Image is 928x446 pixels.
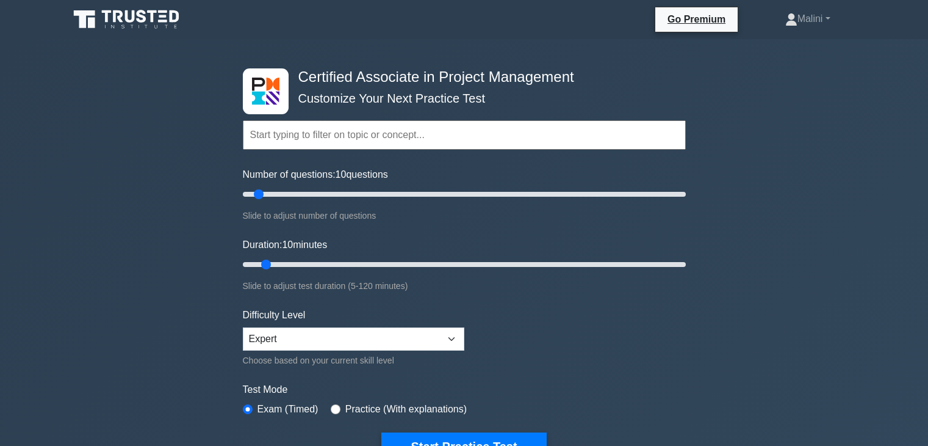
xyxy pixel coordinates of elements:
label: Number of questions: questions [243,167,388,182]
h4: Certified Associate in Project Management [293,68,626,86]
label: Difficulty Level [243,308,306,323]
label: Test Mode [243,382,686,397]
div: Slide to adjust number of questions [243,208,686,223]
span: 10 [282,239,293,250]
label: Exam (Timed) [257,402,318,417]
div: Slide to adjust test duration (5-120 minutes) [243,279,686,293]
span: 10 [336,169,347,180]
a: Malini [756,7,860,31]
input: Start typing to filter on topic or concept... [243,120,686,150]
label: Practice (With explanations) [345,402,467,417]
label: Duration: minutes [243,238,328,252]
div: Choose based on your current skill level [243,353,464,368]
a: Go Premium [660,12,733,27]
